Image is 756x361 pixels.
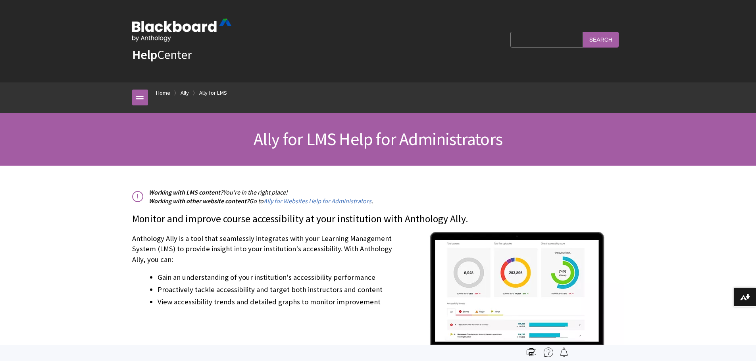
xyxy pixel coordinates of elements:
a: Ally [181,88,189,98]
a: Ally for LMS [199,88,227,98]
img: Follow this page [559,348,569,357]
p: Anthology Ally is a tool that seamlessly integrates with your Learning Management System (LMS) to... [132,233,624,265]
img: Blackboard by Anthology [132,19,231,42]
img: More help [544,348,553,357]
strong: Help [132,47,157,63]
li: View accessibility trends and detailed graphs to monitor improvement [158,296,624,308]
input: Search [583,32,619,47]
li: Proactively tackle accessibility and target both instructors and content [158,284,624,295]
p: Monitor and improve course accessibility at your institution with Anthology Ally. [132,212,624,226]
a: HelpCenter [132,47,192,63]
span: Working with LMS content? [149,188,223,196]
span: Ally for LMS Help for Administrators [254,128,502,150]
p: You're in the right place! Go to . [132,188,624,206]
img: Print [527,348,536,357]
a: Ally for Websites Help for Administrators [264,197,371,205]
li: Gain an understanding of your institution's accessibility performance [158,272,624,283]
span: Working with other website content? [149,197,249,205]
a: Home [156,88,170,98]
